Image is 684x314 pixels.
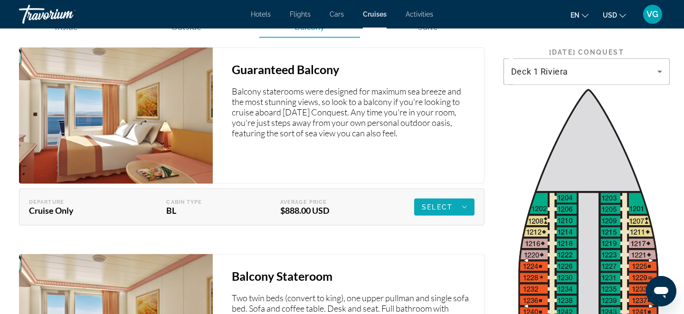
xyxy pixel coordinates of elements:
[167,205,247,216] div: BL
[414,199,475,216] button: Select
[19,2,114,27] a: Travorium
[290,10,311,18] a: Flights
[603,11,617,19] span: USD
[29,205,133,216] div: Cruise Only
[511,67,568,76] span: Deck 1 Riviera
[503,48,670,56] div: [DATE] Conquest
[232,62,475,76] h3: Guaranteed Balcony
[570,8,589,22] button: Change language
[29,199,133,205] div: Departure
[280,205,361,216] div: $888.00 USD
[647,10,659,19] span: VG
[640,4,665,24] button: User Menu
[19,48,213,184] img: 1614880181.png
[363,10,387,18] a: Cruises
[330,10,344,18] a: Cars
[570,11,579,19] span: en
[280,199,361,205] div: Average Price
[406,10,433,18] a: Activities
[251,10,271,18] a: Hotels
[422,203,453,211] span: Select
[232,86,475,157] p: Balcony staterooms were designed for maximum sea breeze and the most stunning views, so look to a...
[232,269,475,283] h3: Balcony Stateroom
[603,8,626,22] button: Change currency
[167,199,247,205] div: Cabin Type
[646,276,676,306] iframe: Button to launch messaging window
